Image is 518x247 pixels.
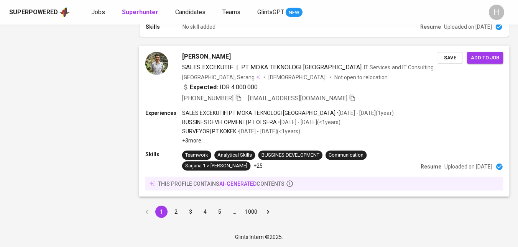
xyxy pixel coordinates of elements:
span: [DEMOGRAPHIC_DATA] [268,74,327,81]
p: Not open to relocation [334,74,388,81]
span: [EMAIL_ADDRESS][DOMAIN_NAME] [248,95,347,102]
span: Candidates [175,8,206,16]
b: Superhunter [122,8,158,16]
span: [PERSON_NAME] [182,52,231,61]
span: Teams [222,8,240,16]
p: Resume [420,23,441,31]
a: Candidates [175,8,207,17]
a: GlintsGPT NEW [257,8,303,17]
div: Communication [329,152,363,159]
a: Teams [222,8,242,17]
span: [PHONE_NUMBER] [182,95,234,102]
p: SURVEYOR | PT KOKEK [182,128,236,135]
div: Analytical Skills [217,152,252,159]
p: +25 [253,162,263,170]
button: Save [438,52,462,64]
b: Expected: [190,83,218,92]
button: page 1 [155,206,168,218]
div: Sarjana 1 > [PERSON_NAME] [185,162,247,170]
div: … [228,208,240,216]
p: • [DATE] - [DATE] ( 1 year ) [335,109,393,117]
p: +3 more ... [182,137,394,144]
p: Uploaded on [DATE] [444,23,492,31]
p: Skills [145,150,182,158]
button: Go to page 3 [184,206,197,218]
span: Jobs [91,8,105,16]
span: PT MOKA TEKNOLOGI [GEOGRAPHIC_DATA] [241,64,362,71]
a: [PERSON_NAME]SALES EXCEKUTIF|PT MOKA TEKNOLOGI [GEOGRAPHIC_DATA]IT Services and IT Consulting[GEO... [140,46,509,196]
div: Teamwork [185,152,208,159]
p: SALES EXCEKUTIF | PT MOKA TEKNOLOGI [GEOGRAPHIC_DATA] [182,109,335,117]
nav: pagination navigation [140,206,275,218]
p: Uploaded on [DATE] [444,163,492,170]
p: • [DATE] - [DATE] ( <1 years ) [277,118,340,126]
span: IT Services and IT Consulting [364,64,434,70]
div: BUSSINES DEVELOPMENT [261,152,319,159]
a: Superhunter [122,8,160,17]
p: Resume [421,163,441,170]
p: Skills [146,23,183,31]
span: Add to job [471,54,499,62]
div: Superpowered [9,8,58,17]
div: [GEOGRAPHIC_DATA], Serang [182,74,261,81]
button: Go to next page [262,206,274,218]
button: Go to page 2 [170,206,182,218]
p: this profile contains contents [158,180,284,188]
p: BUSSINES DEVELOPMENT | PT OLSERA [182,118,277,126]
p: • [DATE] - [DATE] ( <1 years ) [236,128,300,135]
img: 8b09c2b86b4f61823f4c7c6e0257ca23.jpeg [145,52,168,75]
div: IDR 4.000.000 [182,83,258,92]
div: H [489,5,504,20]
span: | [236,63,238,72]
button: Go to page 1000 [243,206,260,218]
span: Save [442,54,459,62]
button: Go to page 4 [199,206,211,218]
button: Add to job [467,52,503,64]
span: NEW [286,9,303,16]
p: No skill added [183,23,215,31]
span: SALES EXCEKUTIF [182,64,233,71]
a: Superpoweredapp logo [9,7,70,18]
a: Jobs [91,8,107,17]
img: app logo [59,7,70,18]
p: Experiences [145,109,182,117]
span: AI-generated [219,181,257,187]
span: GlintsGPT [257,8,284,16]
button: Go to page 5 [214,206,226,218]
